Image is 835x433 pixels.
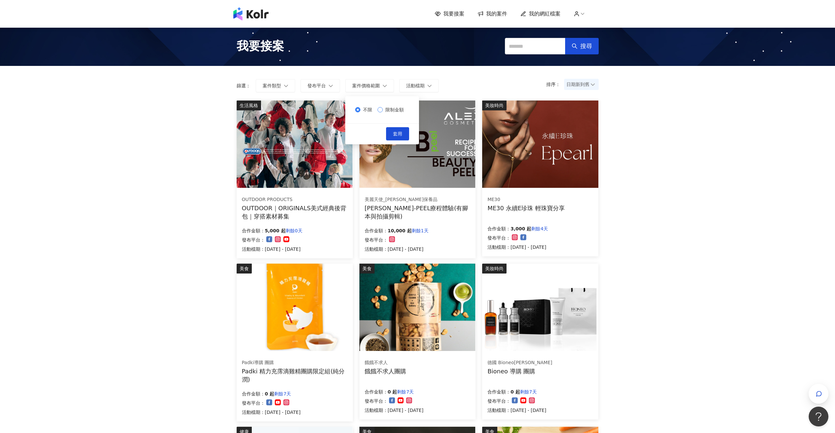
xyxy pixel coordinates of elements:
[256,79,295,92] button: 案件類型
[365,388,388,396] p: 合作金額：
[359,264,375,274] div: 美食
[365,236,388,244] p: 發布平台：
[487,367,552,375] div: Bioneo 導購 團購
[365,397,388,405] p: 發布平台：
[237,101,261,110] div: 生活風格
[300,79,340,92] button: 發布平台
[237,83,250,88] p: 篩選：
[520,388,537,396] p: 剩餘7天
[237,264,352,351] img: Padki 精力充霈滴雞精(團購限定組)
[274,390,291,398] p: 剩餘7天
[510,225,531,233] p: 3,000 起
[352,83,380,88] span: 案件價格範圍
[242,245,302,253] p: 活動檔期：[DATE] - [DATE]
[242,367,348,384] div: Padki 精力充霈滴雞精團購限定組(純分潤)
[565,38,599,54] button: 搜尋
[263,83,281,88] span: 案件類型
[237,264,252,274] div: 美食
[242,399,265,407] p: 發布平台：
[388,388,397,396] p: 0 起
[365,204,470,220] div: [PERSON_NAME]-PEEL療程體驗(有腳本與拍攝剪輯)
[487,388,510,396] p: 合作金額：
[365,406,424,414] p: 活動檔期：[DATE] - [DATE]
[572,43,578,49] span: search
[307,83,326,88] span: 發布平台
[383,106,406,113] span: 限制金額
[478,10,507,17] a: 我的案件
[242,408,301,416] p: 活動檔期：[DATE] - [DATE]
[809,407,828,426] iframe: Help Scout Beacon - Open
[345,79,394,92] button: 案件價格範圍
[566,79,596,89] span: 日期新到舊
[242,236,265,244] p: 發布平台：
[242,227,265,235] p: 合作金額：
[397,388,414,396] p: 剩餘7天
[399,79,439,92] button: 活動檔期
[386,127,409,140] button: 套用
[365,196,470,203] div: 美麗天使_[PERSON_NAME]保養品
[520,10,561,17] a: 我的網紅檔案
[487,397,510,405] p: 發布平台：
[482,264,598,351] img: 百妮保濕逆齡美白系列
[388,227,412,235] p: 10,000 起
[510,388,520,396] p: 0 起
[242,360,347,366] div: Padki導購 團購
[435,10,464,17] a: 我要接案
[242,196,347,203] div: OUTDOOR PRODUCTS
[487,196,565,203] div: ME30
[365,360,406,366] div: 餓餓不求人
[531,225,548,233] p: 剩餘4天
[265,390,274,398] p: 0 起
[443,10,464,17] span: 我要接案
[487,225,510,233] p: 合作金額：
[487,406,546,414] p: 活動檔期：[DATE] - [DATE]
[265,227,286,235] p: 5,000 起
[360,106,375,113] span: 不限
[365,227,388,235] p: 合作金額：
[237,101,352,188] img: 【OUTDOOR】ORIGINALS美式經典後背包M
[365,245,429,253] p: 活動檔期：[DATE] - [DATE]
[393,131,402,136] span: 套用
[482,264,507,274] div: 美妝時尚
[237,38,284,54] span: 我要接案
[546,82,564,87] p: 排序：
[482,101,507,110] div: 美妝時尚
[482,101,598,188] img: ME30 永續E珍珠 系列輕珠寶
[359,264,475,351] img: 餓餓不求人系列
[580,43,592,50] span: 搜尋
[242,204,348,220] div: OUTDOOR｜ORIGINALS美式經典後背包｜穿搭素材募集
[487,234,510,242] p: 發布平台：
[242,390,265,398] p: 合作金額：
[233,7,269,20] img: logo
[487,243,548,251] p: 活動檔期：[DATE] - [DATE]
[487,204,565,212] div: ME30 永續E珍珠 輕珠寶分享
[365,367,406,375] div: 餓餓不求人團購
[412,227,429,235] p: 剩餘1天
[406,83,425,88] span: 活動檔期
[529,10,561,17] span: 我的網紅檔案
[286,227,302,235] p: 剩餘0天
[487,360,552,366] div: 德國 Bioneo[PERSON_NAME]
[486,10,507,17] span: 我的案件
